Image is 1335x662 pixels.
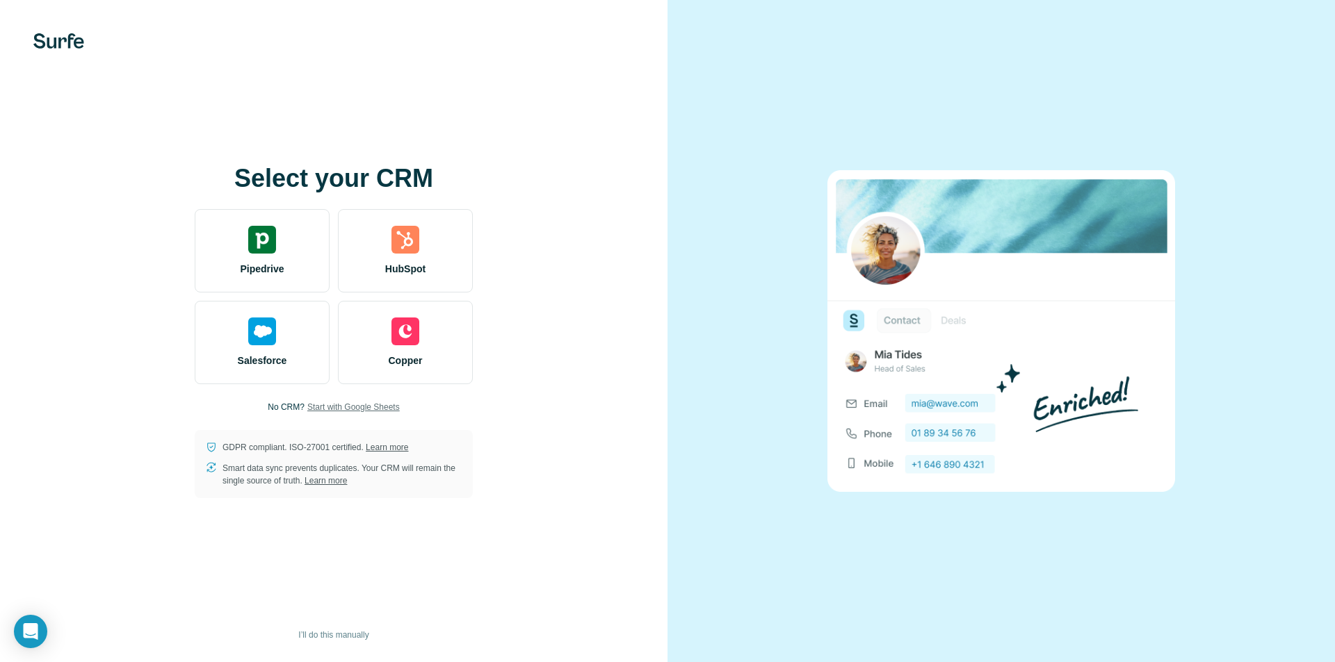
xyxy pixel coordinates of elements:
p: Smart data sync prevents duplicates. Your CRM will remain the single source of truth. [222,462,462,487]
button: I’ll do this manually [289,624,378,645]
p: No CRM? [268,401,305,413]
img: hubspot's logo [391,226,419,254]
a: Learn more [366,442,408,452]
button: Start with Google Sheets [307,401,400,413]
img: pipedrive's logo [248,226,276,254]
img: copper's logo [391,317,419,345]
p: GDPR compliant. ISO-27001 certified. [222,441,408,454]
span: HubSpot [385,262,426,276]
img: none image [827,170,1175,492]
div: Open Intercom Messenger [14,615,47,648]
span: Copper [389,354,423,367]
span: I’ll do this manually [298,629,369,641]
h1: Select your CRM [195,165,473,192]
span: Salesforce [238,354,287,367]
span: Pipedrive [240,262,284,276]
img: Surfe's logo [33,33,84,49]
img: salesforce's logo [248,317,276,345]
a: Learn more [305,476,347,486]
